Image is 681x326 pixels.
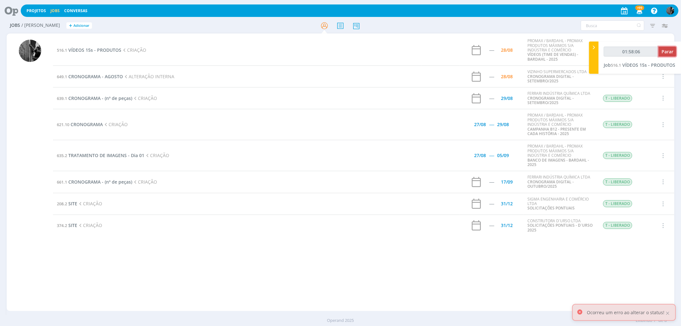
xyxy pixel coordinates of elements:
div: 17/09 [501,180,513,184]
a: VÍDEOS (TIME DE VENDAS) - BARDAHL - 2025 [527,52,578,62]
a: Projetos [26,8,46,13]
a: CRONOGRAMA DIGITAL - SETEMBRO/2025 [527,74,574,84]
span: T - LIBERADO [603,121,632,128]
button: P [666,5,675,16]
span: CRIAÇÃO [144,152,169,158]
span: ----- [489,152,494,158]
span: CRIAÇÃO [77,201,102,207]
span: 621.10 [57,122,69,127]
div: ----- [489,223,494,228]
span: CRIAÇÃO [132,95,157,101]
span: T - LIBERADO [603,200,632,207]
a: CRONOGRAMA DIGITAL - OUTUBRO/2025 [527,179,574,189]
span: SITE [68,222,77,228]
a: 374.2SITE [57,222,77,228]
span: / [PERSON_NAME] [21,23,60,28]
span: CRONOGRAMA - AGOSTO [68,73,123,80]
a: 635.2TRATAMENTO DE IMAGENS - Dia 01 [57,152,144,158]
div: ----- [489,74,494,79]
div: ----- [489,48,494,52]
button: Jobs [49,8,62,13]
div: ----- [489,96,494,101]
span: 516.1 [611,62,621,68]
span: CRONOGRAMA [71,121,103,127]
div: 28/08 [501,48,513,52]
span: Adicionar [73,24,89,28]
span: T - LIBERADO [603,222,632,229]
div: ----- [489,201,494,206]
span: CRIAÇÃO [121,47,146,53]
div: 31/12 [501,223,513,228]
a: 208.2SITE [57,201,77,207]
a: SOLICITAÇÕES PONTUAIS - D´URSO 2025 [527,223,593,232]
img: P [666,7,674,15]
input: Busca [581,20,644,31]
a: Job516.1VÍDEOS 15s - PRODUTOS [604,62,675,68]
a: CAMPANHA B12 - PRESENTE EM CADA HISTÓRIA - 2025 [527,126,586,136]
button: Parar [659,47,676,57]
span: CRONOGRAMA - (nº de peças) [68,95,132,101]
a: 649.1CRONOGRAMA - AGOSTO [57,73,123,80]
div: VIZINHO SUPERMERCADOS LTDA [527,70,593,83]
div: PROMAX / BARDAHL - PROMAX PRODUTOS MÁXIMOS S/A INDÚSTRIA E COMÉRCIO [527,113,593,136]
span: CRONOGRAMA - (nº de peças) [68,179,132,185]
div: ----- [489,180,494,184]
a: SOLICITAÇÕES PONTUAIS [527,205,575,211]
span: SITE [68,201,77,207]
a: Conversas [64,8,87,13]
div: 31/12 [501,201,513,206]
span: CRIAÇÃO [103,121,128,127]
span: Parar [662,49,673,55]
p: Ocorreu um erro ao alterar o status! [587,309,664,316]
span: 649.1 [57,74,67,80]
span: ----- [489,121,494,127]
div: 05/09 [497,153,509,158]
img: P [19,40,41,62]
span: T - LIBERADO [603,95,632,102]
span: 639.1 [57,95,67,101]
a: 639.1CRONOGRAMA - (nº de peças) [57,95,132,101]
div: SIGMA ENGENHARIA E COMÉRCIO LTDA [527,197,593,211]
span: Jobs [10,23,20,28]
span: 374.2 [57,223,67,228]
span: TRATAMENTO DE IMAGENS - Dia 01 [68,152,144,158]
span: +99 [635,5,644,10]
div: 29/08 [501,96,513,101]
a: Jobs [50,8,60,13]
span: CRIAÇÃO [132,179,157,185]
a: CRONOGRAMA DIGITAL - SETEMBRO/2025 [527,95,574,105]
button: +Adicionar [66,22,92,29]
div: 29/08 [497,122,509,127]
span: ALTERAÇÃO INTERNA [123,73,174,80]
button: Conversas [62,8,89,13]
div: CONSTRUTORA D´URSO LTDA [527,219,593,232]
div: 27/08 [474,122,486,127]
span: 635.2 [57,153,67,158]
div: PROMAX / BARDAHL - PROMAX PRODUTOS MÁXIMOS S/A INDÚSTRIA E COMÉRCIO [527,144,593,167]
div: 28/08 [501,74,513,79]
a: 621.10CRONOGRAMA [57,121,103,127]
button: +99 [632,5,646,17]
div: FERRARI INDÚSTRIA QUÍMICA LTDA [527,175,593,189]
a: 516.1VÍDEOS 15s - PRODUTOS [57,47,121,53]
span: + [69,22,72,29]
span: T - LIBERADO [603,152,632,159]
button: Projetos [25,8,48,13]
a: BANCO DE IMAGENS - BARDAHL - 2025 [527,157,589,167]
span: 208.2 [57,201,67,207]
span: 516.1 [57,47,67,53]
span: 661.1 [57,179,67,185]
div: 27/08 [474,153,486,158]
span: T - LIBERADO [603,178,632,186]
div: FERRARI INDÚSTRIA QUÍMICA LTDA [527,91,593,105]
span: VÍDEOS 15s - PRODUTOS [68,47,121,53]
div: PROMAX / BARDAHL - PROMAX PRODUTOS MÁXIMOS S/A INDÚSTRIA E COMÉRCIO [527,39,593,62]
span: CRIAÇÃO [77,222,102,228]
span: VÍDEOS 15s - PRODUTOS [622,62,675,68]
a: 661.1CRONOGRAMA - (nº de peças) [57,179,132,185]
